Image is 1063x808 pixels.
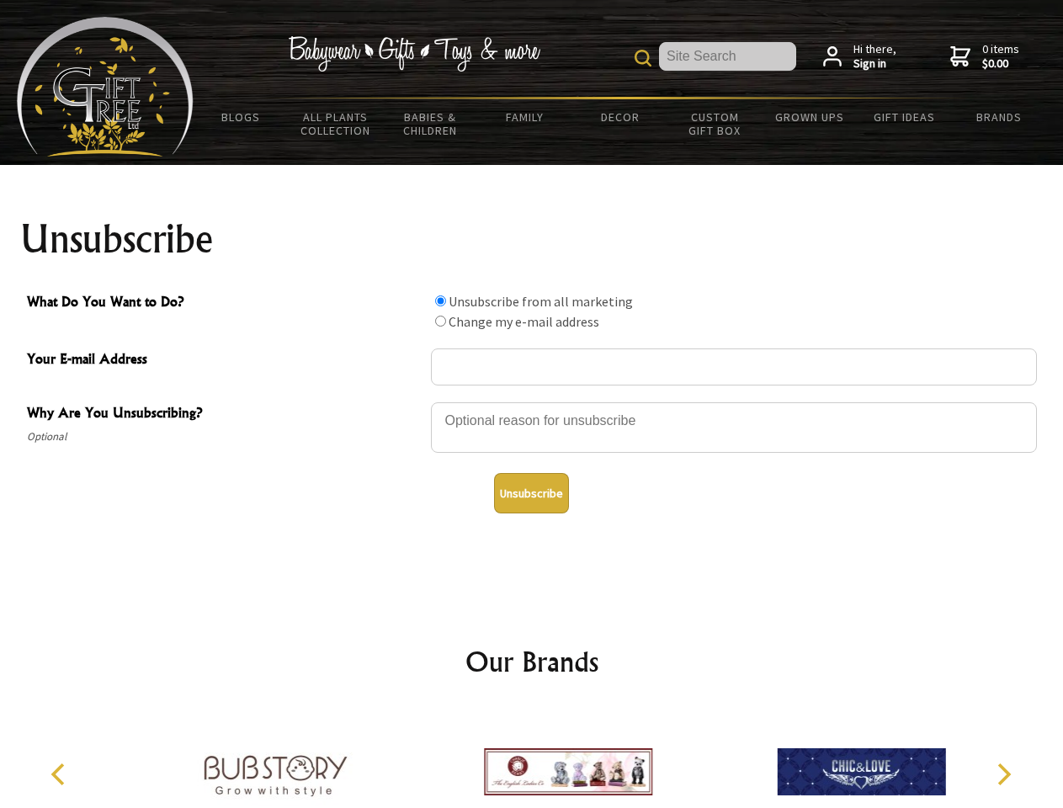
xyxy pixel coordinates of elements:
[431,402,1037,453] textarea: Why Are You Unsubscribing?
[27,348,423,373] span: Your E-mail Address
[494,473,569,513] button: Unsubscribe
[435,295,446,306] input: What Do You Want to Do?
[478,99,573,135] a: Family
[194,99,289,135] a: BLOGS
[635,50,651,66] img: product search
[572,99,667,135] a: Decor
[857,99,952,135] a: Gift Ideas
[435,316,446,327] input: What Do You Want to Do?
[950,42,1019,72] a: 0 items$0.00
[289,99,384,148] a: All Plants Collection
[431,348,1037,385] input: Your E-mail Address
[27,291,423,316] span: What Do You Want to Do?
[288,36,540,72] img: Babywear - Gifts - Toys & more
[762,99,857,135] a: Grown Ups
[27,402,423,427] span: Why Are You Unsubscribing?
[853,56,896,72] strong: Sign in
[982,56,1019,72] strong: $0.00
[659,42,796,71] input: Site Search
[449,293,633,310] label: Unsubscribe from all marketing
[383,99,478,148] a: Babies & Children
[34,641,1030,682] h2: Our Brands
[952,99,1047,135] a: Brands
[985,756,1022,793] button: Next
[853,42,896,72] span: Hi there,
[823,42,896,72] a: Hi there,Sign in
[667,99,763,148] a: Custom Gift Box
[27,427,423,447] span: Optional
[449,313,599,330] label: Change my e-mail address
[20,219,1044,259] h1: Unsubscribe
[17,17,194,157] img: Babyware - Gifts - Toys and more...
[982,41,1019,72] span: 0 items
[42,756,79,793] button: Previous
